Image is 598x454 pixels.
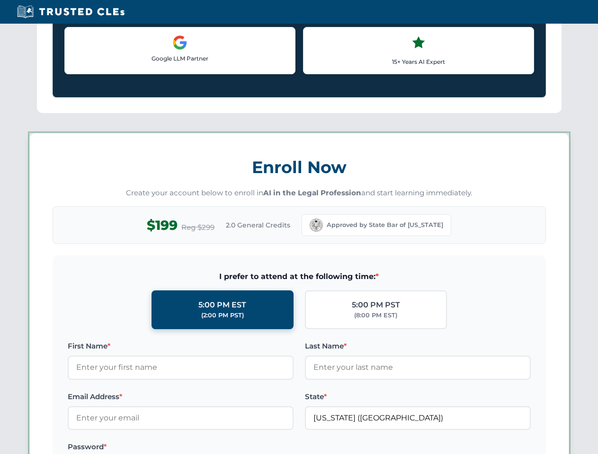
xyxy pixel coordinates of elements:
input: California (CA) [305,406,531,430]
span: Approved by State Bar of [US_STATE] [327,220,443,230]
input: Enter your last name [305,356,531,379]
input: Enter your first name [68,356,294,379]
img: Google [172,35,187,50]
h3: Enroll Now [53,152,546,182]
div: 5:00 PM PST [352,299,400,311]
span: I prefer to attend at the following time: [68,271,531,283]
strong: AI in the Legal Profession [263,188,361,197]
label: Password [68,441,294,453]
input: Enter your email [68,406,294,430]
div: (2:00 PM PST) [201,311,244,320]
p: Google LLM Partner [72,54,287,63]
img: California Bar [310,218,323,232]
img: Trusted CLEs [14,5,127,19]
div: 5:00 PM EST [198,299,246,311]
p: Create your account below to enroll in and start learning immediately. [53,188,546,199]
div: (8:00 PM EST) [354,311,397,320]
span: $199 [147,215,178,236]
label: Last Name [305,340,531,352]
label: State [305,391,531,402]
label: Email Address [68,391,294,402]
p: 15+ Years AI Expert [311,57,526,66]
label: First Name [68,340,294,352]
span: Reg $299 [181,222,214,233]
span: 2.0 General Credits [226,220,290,230]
